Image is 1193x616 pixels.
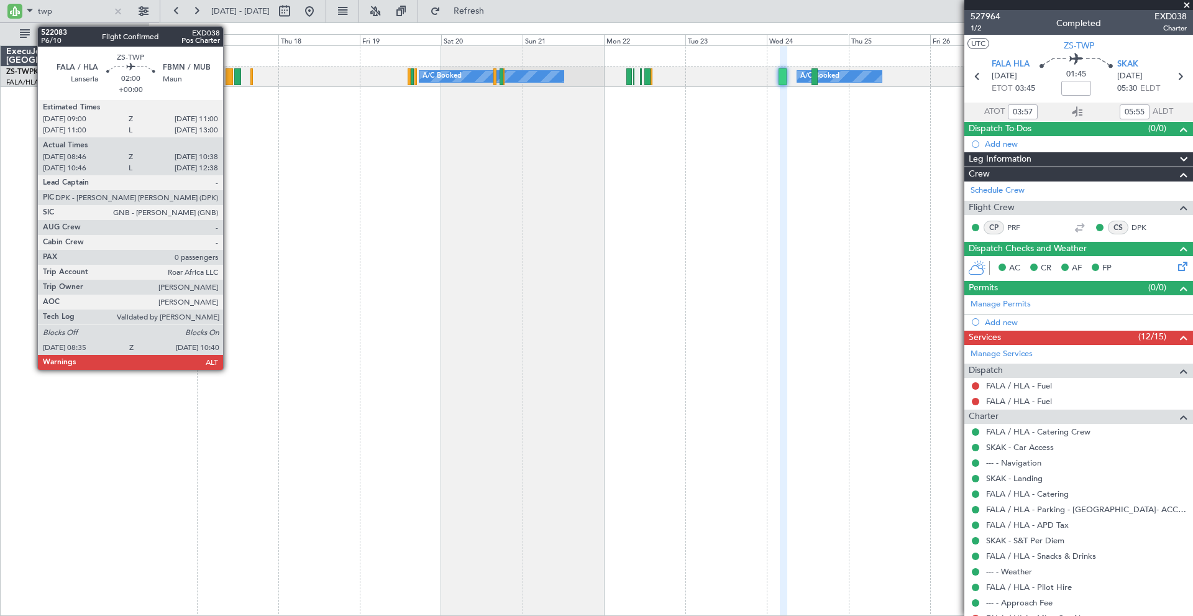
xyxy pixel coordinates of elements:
[800,67,839,86] div: A/C Booked
[986,457,1041,468] a: --- - Navigation
[986,426,1090,437] a: FALA / HLA - Catering Crew
[986,489,1069,499] a: FALA / HLA - Catering
[969,331,1001,345] span: Services
[443,7,495,16] span: Refresh
[969,410,999,424] span: Charter
[986,582,1072,592] a: FALA / HLA - Pilot Hire
[985,317,1187,328] div: Add new
[969,242,1087,256] span: Dispatch Checks and Weather
[6,78,39,87] a: FALA/HLA
[984,221,1004,234] div: CP
[150,25,171,35] div: [DATE]
[1008,104,1038,119] input: --:--
[1066,68,1086,81] span: 01:45
[986,442,1054,453] a: SKAK - Car Access
[441,34,523,45] div: Sat 20
[986,597,1053,608] a: --- - Approach Fee
[986,535,1064,546] a: SKAK - S&T Per Diem
[1148,281,1166,294] span: (0/0)
[969,152,1031,167] span: Leg Information
[1009,262,1020,275] span: AC
[423,67,462,86] div: A/C Booked
[278,34,360,45] div: Thu 18
[969,364,1003,378] span: Dispatch
[197,34,278,45] div: Wed 17
[523,34,604,45] div: Sun 21
[1117,83,1137,95] span: 05:30
[767,34,848,45] div: Wed 24
[14,24,135,44] button: All Aircraft
[6,68,78,76] a: ZS-TWPKing Air 260
[992,70,1017,83] span: [DATE]
[1041,262,1051,275] span: CR
[32,30,131,39] span: All Aircraft
[1102,262,1112,275] span: FP
[969,281,998,295] span: Permits
[849,34,930,45] div: Thu 25
[1007,222,1035,233] a: PRF
[969,122,1031,136] span: Dispatch To-Dos
[984,106,1005,118] span: ATOT
[1117,70,1143,83] span: [DATE]
[971,10,1000,23] span: 527964
[986,566,1032,577] a: --- - Weather
[1064,39,1094,52] span: ZS-TWP
[985,139,1187,149] div: Add new
[1015,83,1035,95] span: 03:45
[986,380,1052,391] a: FALA / HLA - Fuel
[685,34,767,45] div: Tue 23
[424,1,499,21] button: Refresh
[992,83,1012,95] span: ETOT
[969,167,990,182] span: Crew
[116,34,197,45] div: Tue 16
[1117,58,1138,71] span: SKAK
[971,298,1031,311] a: Manage Permits
[986,473,1043,484] a: SKAK - Landing
[1056,17,1101,30] div: Completed
[986,504,1187,515] a: FALA / HLA - Parking - [GEOGRAPHIC_DATA]- ACC # 1800
[971,348,1033,361] a: Manage Services
[211,6,270,17] span: [DATE] - [DATE]
[986,520,1069,530] a: FALA / HLA - APD Tax
[986,551,1096,561] a: FALA / HLA - Snacks & Drinks
[1108,221,1128,234] div: CS
[1140,83,1160,95] span: ELDT
[604,34,685,45] div: Mon 22
[986,396,1052,407] a: FALA / HLA - Fuel
[971,23,1000,34] span: 1/2
[1072,262,1082,275] span: AF
[6,68,34,76] span: ZS-TWP
[1120,104,1150,119] input: --:--
[38,2,109,21] input: A/C (Reg. or Type)
[1138,330,1166,343] span: (12/15)
[967,38,989,49] button: UTC
[1154,10,1187,23] span: EXD038
[1154,23,1187,34] span: Charter
[930,34,1012,45] div: Fri 26
[360,34,441,45] div: Fri 19
[1131,222,1159,233] a: DPK
[1148,122,1166,135] span: (0/0)
[1153,106,1173,118] span: ALDT
[969,201,1015,215] span: Flight Crew
[992,58,1030,71] span: FALA HLA
[971,185,1025,197] a: Schedule Crew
